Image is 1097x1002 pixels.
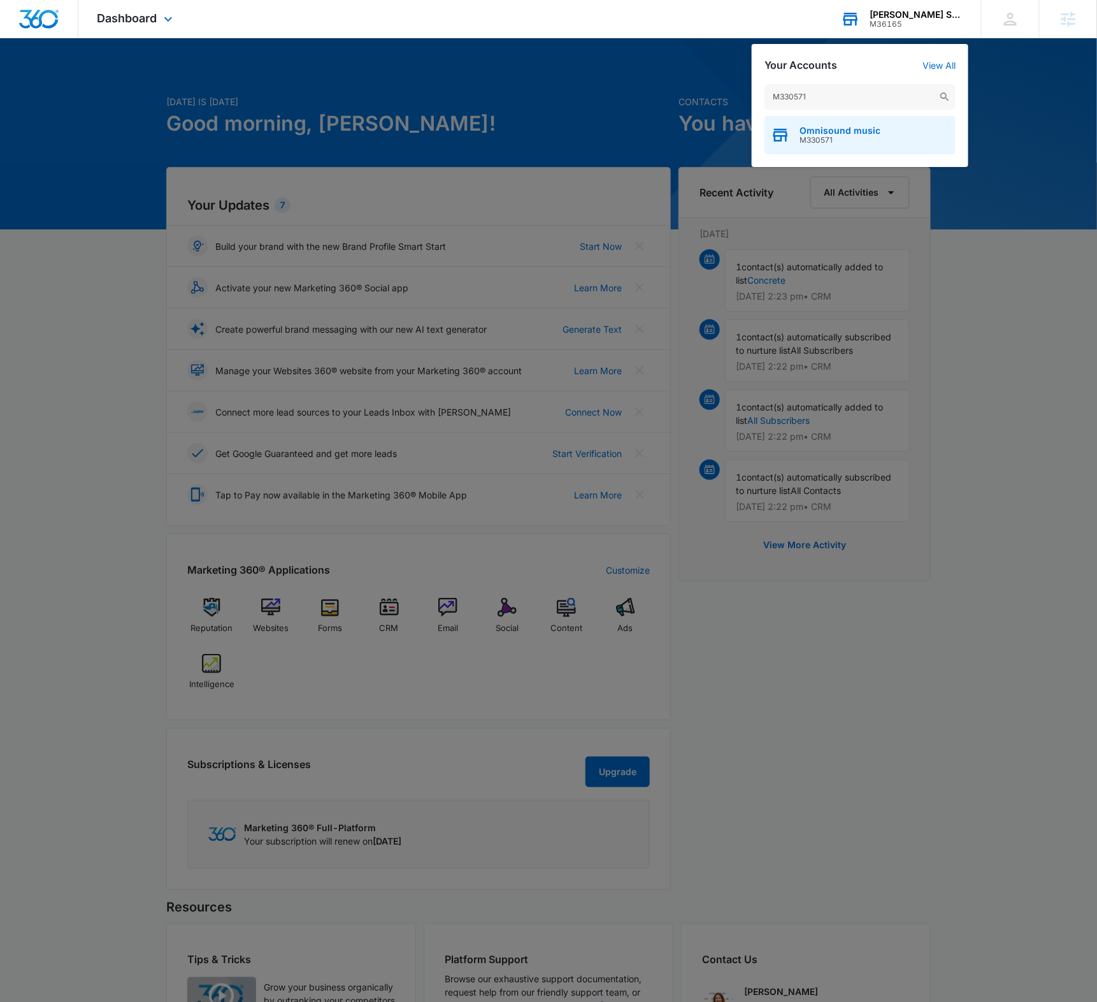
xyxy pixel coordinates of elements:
span: M330571 [799,136,880,145]
div: account name [870,10,963,20]
h2: Your Accounts [764,59,837,71]
a: View All [922,60,956,71]
button: Omnisound musicM330571 [764,116,956,154]
input: Search Accounts [764,84,956,110]
span: Dashboard [97,11,157,25]
span: Omnisound music [799,126,880,136]
div: account id [870,20,963,29]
